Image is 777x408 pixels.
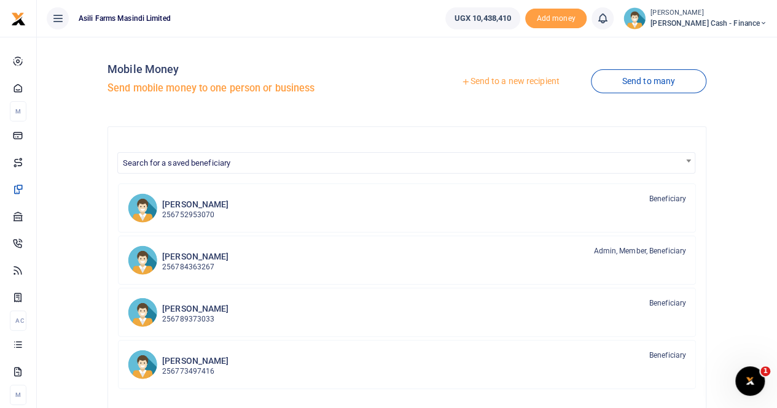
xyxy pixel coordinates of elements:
[649,193,686,204] span: Beneficiary
[162,304,228,314] h6: [PERSON_NAME]
[128,350,157,379] img: Wn
[649,350,686,361] span: Beneficiary
[430,71,590,93] a: Send to a new recipient
[591,69,706,93] a: Send to many
[118,288,696,337] a: PK [PERSON_NAME] 256789373033 Beneficiary
[74,13,176,24] span: Asili Farms Masindi Limited
[593,245,686,256] span: Admin, Member, Beneficiary
[118,153,695,172] span: Search for a saved beneficiary
[735,366,765,396] iframe: Intercom live chat
[117,152,695,174] span: Search for a saved beneficiary
[649,298,686,309] span: Beneficiary
[118,236,696,285] a: DK [PERSON_NAME] 256784363267 Admin, Member, Beneficiary
[162,199,228,210] h6: [PERSON_NAME]
[525,13,587,22] a: Add money
[650,8,767,18] small: [PERSON_NAME]
[162,209,228,221] p: 256752953070
[162,366,228,377] p: 256773497416
[10,310,26,331] li: Ac
[123,158,230,167] span: Search for a saved beneficiary
[623,7,767,29] a: profile-user [PERSON_NAME] [PERSON_NAME] Cash - Finance
[455,12,511,25] span: UGX 10,438,410
[118,183,696,233] a: EM [PERSON_NAME] 256752953070 Beneficiary
[650,18,767,29] span: [PERSON_NAME] Cash - Finance
[162,314,228,325] p: 256789373033
[107,63,402,76] h4: Mobile Money
[440,7,525,29] li: Wallet ballance
[162,356,228,366] h6: [PERSON_NAME]
[10,385,26,405] li: M
[11,13,26,23] a: logo-small logo-large logo-large
[10,101,26,121] li: M
[128,245,157,275] img: DK
[445,7,520,29] a: UGX 10,438,410
[623,7,646,29] img: profile-user
[525,9,587,29] span: Add money
[760,366,770,376] span: 1
[11,12,26,26] img: logo-small
[162,261,228,273] p: 256784363267
[107,82,402,94] h5: Send mobile money to one person or business
[128,193,157,223] img: EM
[118,340,696,389] a: Wn [PERSON_NAME] 256773497416 Beneficiary
[162,252,228,262] h6: [PERSON_NAME]
[128,298,157,327] img: PK
[525,9,587,29] li: Toup your wallet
